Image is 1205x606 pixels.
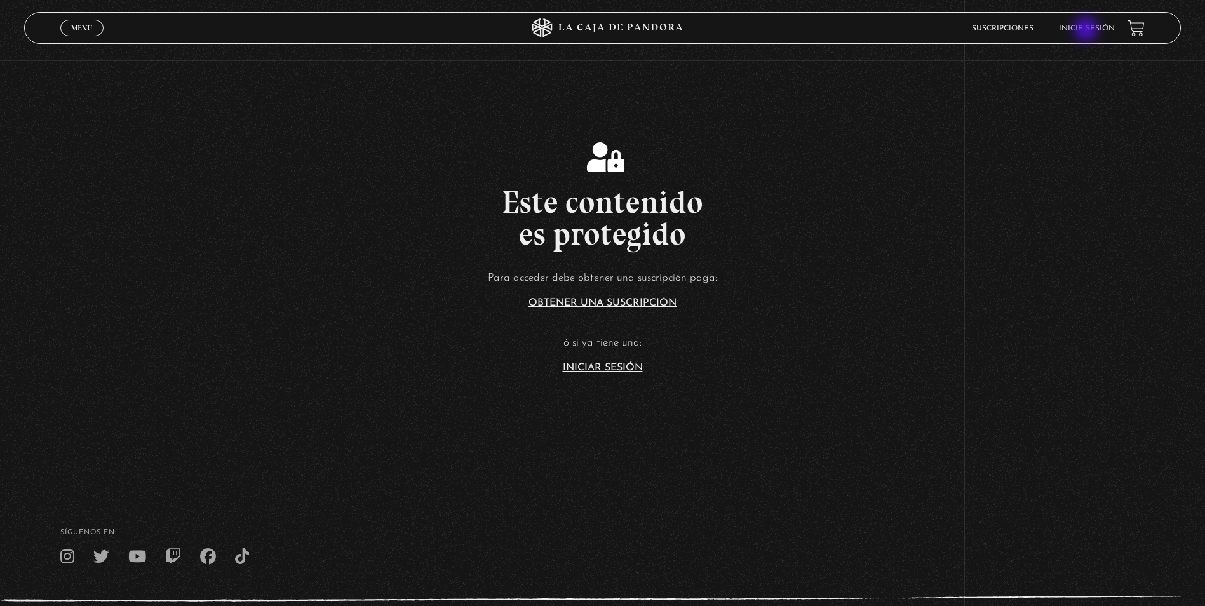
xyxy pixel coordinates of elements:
span: Cerrar [67,35,97,44]
a: Iniciar Sesión [563,363,643,373]
a: Inicie sesión [1059,25,1115,32]
a: Obtener una suscripción [528,298,677,308]
a: View your shopping cart [1128,20,1145,37]
a: Suscripciones [972,25,1033,32]
span: Menu [71,24,92,32]
h4: SÍguenos en: [60,529,1145,536]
